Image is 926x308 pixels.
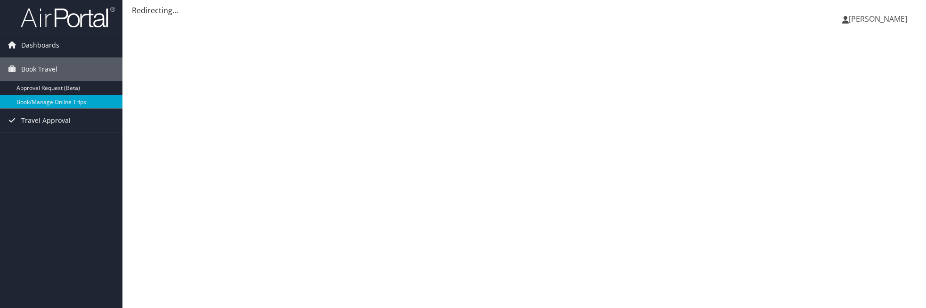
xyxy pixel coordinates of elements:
span: Dashboards [21,33,59,57]
div: Redirecting... [132,5,917,16]
img: airportal-logo.png [21,6,115,28]
span: Book Travel [21,57,57,81]
span: Travel Approval [21,109,71,132]
span: [PERSON_NAME] [849,14,907,24]
a: [PERSON_NAME] [842,5,917,33]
